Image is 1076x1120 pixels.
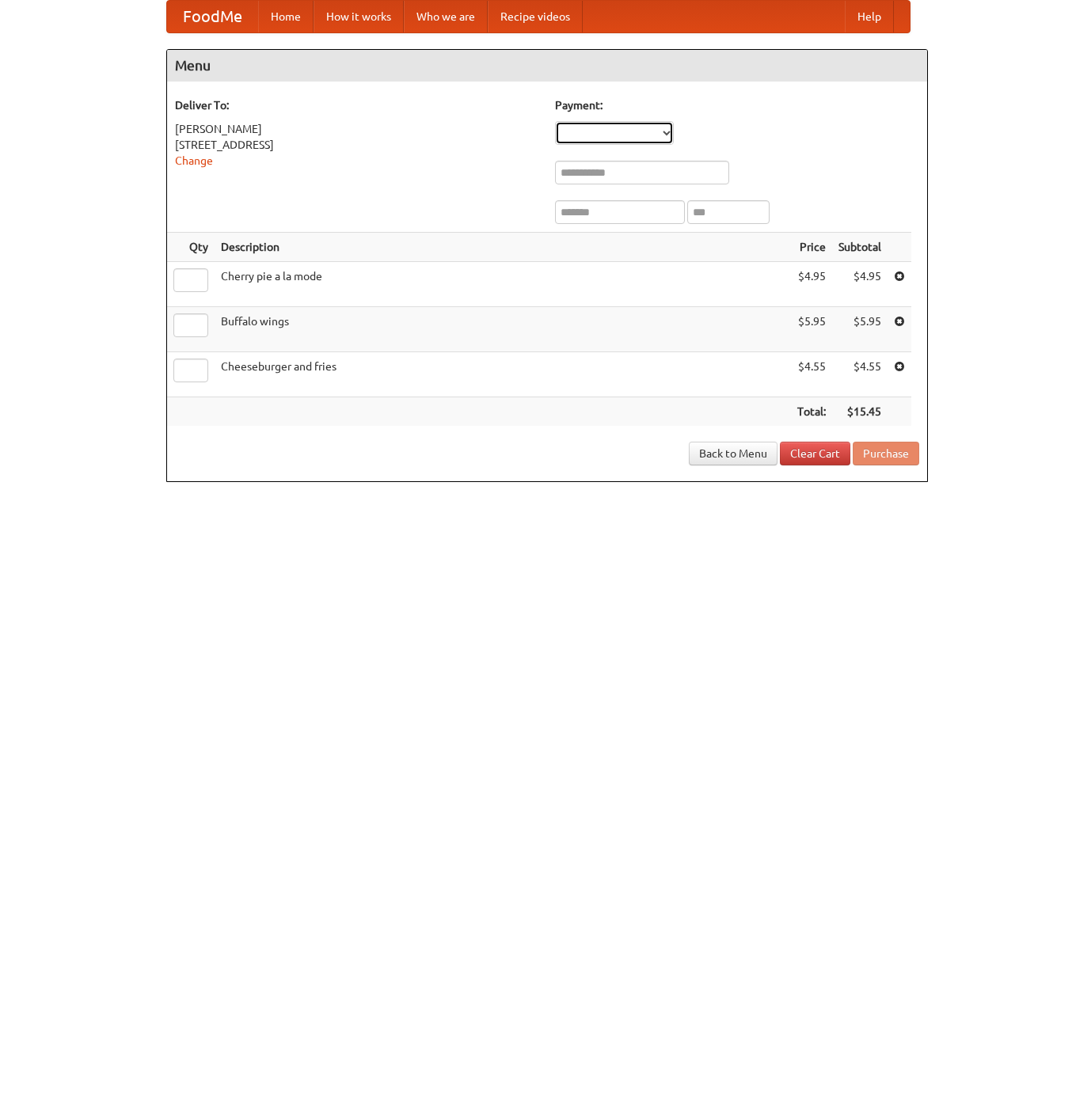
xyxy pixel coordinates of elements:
[832,352,888,397] td: $4.55
[488,1,583,32] a: Recipe videos
[404,1,488,32] a: Who we are
[175,121,539,137] div: [PERSON_NAME]
[780,442,850,465] a: Clear Cart
[791,397,832,427] th: Total:
[845,1,894,32] a: Help
[215,307,791,352] td: Buffalo wings
[832,262,888,307] td: $4.95
[853,442,919,465] button: Purchase
[167,50,927,82] h4: Menu
[791,307,832,352] td: $5.95
[215,233,791,262] th: Description
[215,352,791,397] td: Cheeseburger and fries
[791,233,832,262] th: Price
[314,1,404,32] a: How it works
[555,97,919,113] h5: Payment:
[175,137,539,153] div: [STREET_ADDRESS]
[791,352,832,397] td: $4.55
[832,307,888,352] td: $5.95
[832,397,888,427] th: $15.45
[167,233,215,262] th: Qty
[791,262,832,307] td: $4.95
[175,154,213,167] a: Change
[258,1,314,32] a: Home
[215,262,791,307] td: Cherry pie a la mode
[175,97,539,113] h5: Deliver To:
[167,1,258,32] a: FoodMe
[832,233,888,262] th: Subtotal
[689,442,778,465] a: Back to Menu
